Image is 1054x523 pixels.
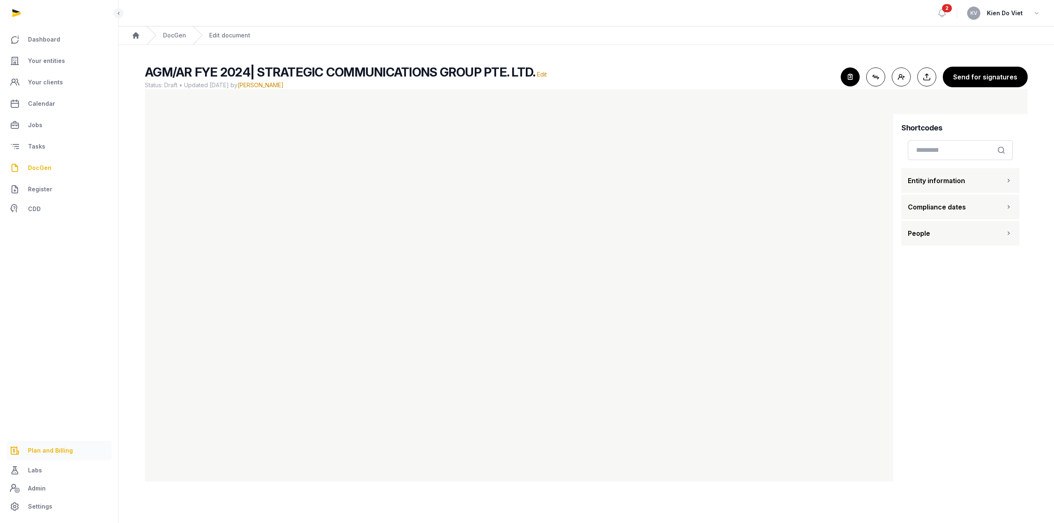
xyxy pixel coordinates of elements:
span: DocGen [28,163,51,173]
a: Settings [7,497,112,516]
span: AGM/AR FYE 2024| STRATEGIC COMMUNICATIONS GROUP PTE. LTD. [145,65,535,79]
span: Kien Do Viet [987,8,1023,18]
div: Edit document [209,31,250,40]
span: People [908,228,930,238]
span: CDD [28,204,41,214]
span: Plan and Billing [28,446,73,456]
h4: Shortcodes [901,122,1019,134]
span: Status: Draft • Updated [DATE] by [145,81,834,89]
span: Entity information [908,176,965,186]
span: Calendar [28,99,55,109]
a: Plan and Billing [7,441,112,460]
button: People [901,221,1019,246]
span: Register [28,184,52,194]
button: Entity information [901,168,1019,193]
a: Labs [7,460,112,480]
span: Jobs [28,120,42,130]
span: KV [970,11,977,16]
span: Compliance dates [908,202,966,212]
button: Compliance dates [901,195,1019,219]
a: DocGen [163,31,186,40]
a: Admin [7,480,112,497]
a: Tasks [7,137,112,156]
a: Your entities [7,51,112,71]
span: Your entities [28,56,65,66]
nav: Breadcrumb [119,26,1054,45]
span: Admin [28,483,46,493]
a: Calendar [7,94,112,114]
a: Dashboard [7,30,112,49]
span: Labs [28,465,42,475]
a: Jobs [7,115,112,135]
span: Settings [28,502,52,511]
a: CDD [7,201,112,217]
button: Send for signatures [943,67,1028,87]
span: Dashboard [28,35,60,44]
a: DocGen [7,158,112,178]
span: Edit [537,71,547,78]
span: 2 [942,4,952,12]
button: KV [967,7,980,20]
span: [PERSON_NAME] [238,81,284,88]
span: Tasks [28,142,45,151]
a: Your clients [7,72,112,92]
a: Register [7,179,112,199]
span: Your clients [28,77,63,87]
